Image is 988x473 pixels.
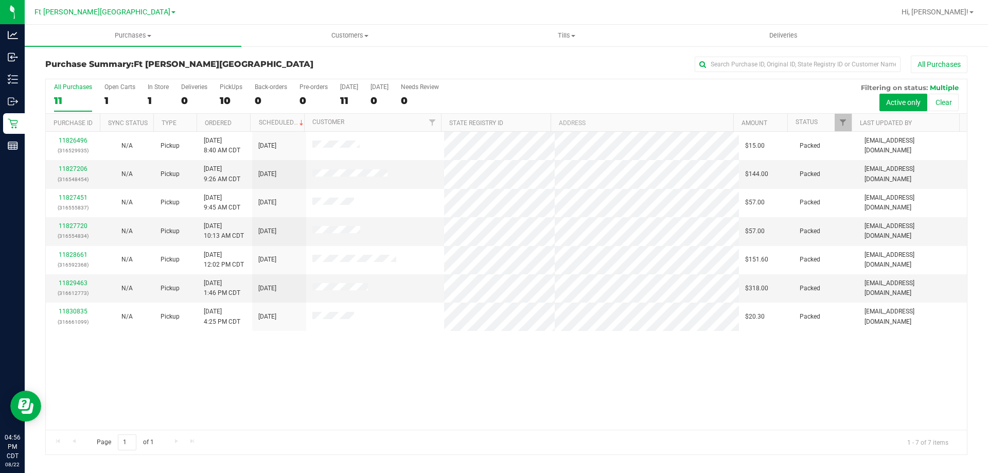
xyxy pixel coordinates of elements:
[864,307,961,326] span: [EMAIL_ADDRESS][DOMAIN_NAME]
[59,194,87,201] a: 11827451
[54,95,92,107] div: 11
[8,96,18,107] inline-svg: Outbound
[220,95,242,107] div: 10
[401,95,439,107] div: 0
[551,114,733,132] th: Address
[52,146,94,155] p: (316529935)
[34,8,170,16] span: Ft [PERSON_NAME][GEOGRAPHIC_DATA]
[204,278,240,298] span: [DATE] 1:46 PM CDT
[59,222,87,230] a: 11827720
[675,25,892,46] a: Deliveries
[312,118,344,126] a: Customer
[10,391,41,422] iframe: Resource center
[745,198,765,207] span: $57.00
[458,31,674,40] span: Tills
[860,119,912,127] a: Last Updated By
[8,30,18,40] inline-svg: Analytics
[54,119,93,127] a: Purchase ID
[259,119,306,126] a: Scheduled
[370,83,389,91] div: [DATE]
[162,119,177,127] a: Type
[25,31,241,40] span: Purchases
[148,83,169,91] div: In Store
[258,284,276,293] span: [DATE]
[8,118,18,129] inline-svg: Retail
[299,83,328,91] div: Pre-orders
[118,434,136,450] input: 1
[121,226,133,236] button: N/A
[204,307,240,326] span: [DATE] 4:25 PM CDT
[340,95,358,107] div: 11
[800,169,820,179] span: Packed
[745,255,768,265] span: $151.60
[879,94,927,111] button: Active only
[745,284,768,293] span: $318.00
[121,313,133,320] span: Not Applicable
[258,198,276,207] span: [DATE]
[104,83,135,91] div: Open Carts
[121,284,133,293] button: N/A
[255,95,287,107] div: 0
[401,83,439,91] div: Needs Review
[52,288,94,298] p: (316612773)
[835,114,852,131] a: Filter
[121,198,133,207] button: N/A
[181,83,207,91] div: Deliveries
[134,59,313,69] span: Ft [PERSON_NAME][GEOGRAPHIC_DATA]
[299,95,328,107] div: 0
[121,199,133,206] span: Not Applicable
[861,83,928,92] span: Filtering on status:
[864,250,961,270] span: [EMAIL_ADDRESS][DOMAIN_NAME]
[45,60,352,69] h3: Purchase Summary:
[121,312,133,322] button: N/A
[220,83,242,91] div: PickUps
[161,141,180,151] span: Pickup
[121,169,133,179] button: N/A
[458,25,675,46] a: Tills
[161,169,180,179] span: Pickup
[800,255,820,265] span: Packed
[695,57,901,72] input: Search Purchase ID, Original ID, State Registry ID or Customer Name...
[800,284,820,293] span: Packed
[8,74,18,84] inline-svg: Inventory
[8,141,18,151] inline-svg: Reports
[121,256,133,263] span: Not Applicable
[108,119,148,127] a: Sync Status
[148,95,169,107] div: 1
[800,198,820,207] span: Packed
[121,227,133,235] span: Not Applicable
[204,136,240,155] span: [DATE] 8:40 AM CDT
[121,285,133,292] span: Not Applicable
[864,221,961,241] span: [EMAIL_ADDRESS][DOMAIN_NAME]
[59,279,87,287] a: 11829463
[204,164,240,184] span: [DATE] 9:26 AM CDT
[59,251,87,258] a: 11828661
[121,141,133,151] button: N/A
[864,164,961,184] span: [EMAIL_ADDRESS][DOMAIN_NAME]
[52,260,94,270] p: (316592368)
[5,461,20,468] p: 08/22
[745,312,765,322] span: $20.30
[800,141,820,151] span: Packed
[204,250,244,270] span: [DATE] 12:02 PM CDT
[800,226,820,236] span: Packed
[59,137,87,144] a: 11826496
[181,95,207,107] div: 0
[902,8,968,16] span: Hi, [PERSON_NAME]!
[258,312,276,322] span: [DATE]
[241,25,458,46] a: Customers
[52,317,94,327] p: (316661099)
[52,174,94,184] p: (316548454)
[745,226,765,236] span: $57.00
[161,284,180,293] span: Pickup
[258,169,276,179] span: [DATE]
[104,95,135,107] div: 1
[449,119,503,127] a: State Registry ID
[864,193,961,213] span: [EMAIL_ADDRESS][DOMAIN_NAME]
[258,141,276,151] span: [DATE]
[205,119,232,127] a: Ordered
[8,52,18,62] inline-svg: Inbound
[161,198,180,207] span: Pickup
[370,95,389,107] div: 0
[52,203,94,213] p: (316555837)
